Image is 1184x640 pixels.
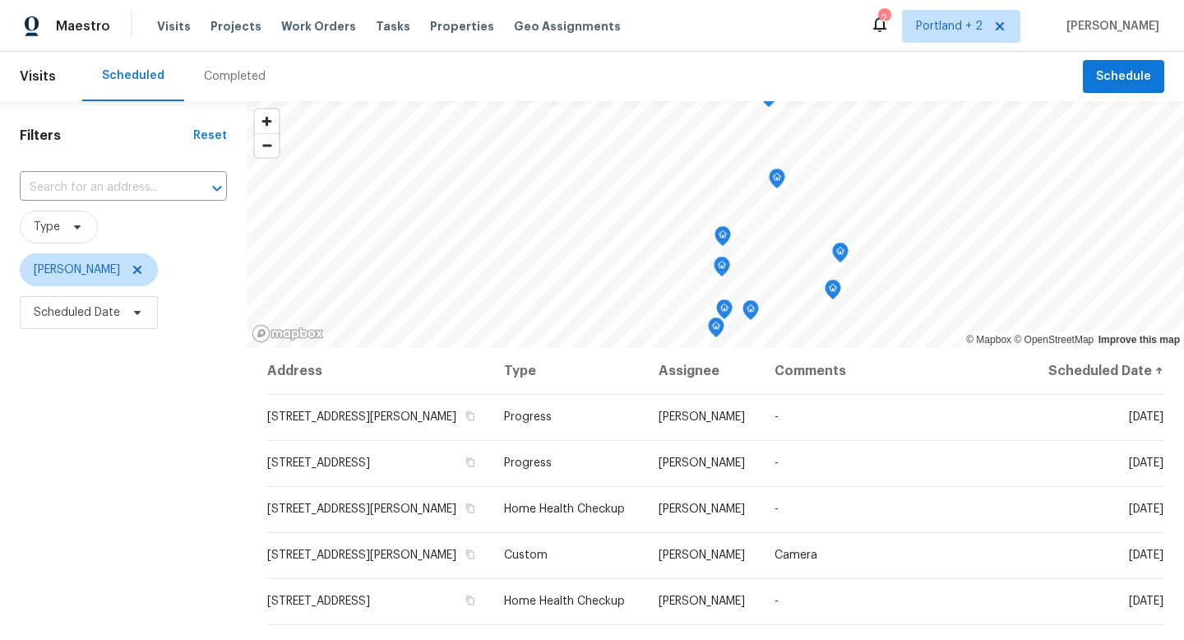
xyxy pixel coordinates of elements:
span: Scheduled Date [34,304,120,321]
span: - [775,457,779,469]
span: [DATE] [1129,550,1163,561]
span: Home Health Checkup [504,596,625,607]
span: [PERSON_NAME] [659,411,745,423]
div: Reset [193,128,227,144]
span: Properties [430,18,494,35]
span: [DATE] [1129,596,1163,607]
span: Visits [157,18,191,35]
button: Zoom out [255,133,279,157]
a: Improve this map [1098,334,1180,346]
button: Open [206,177,229,200]
div: Scheduled [102,67,164,84]
span: [STREET_ADDRESS] [267,457,370,469]
span: Camera [775,550,817,561]
button: Copy Address [463,547,478,562]
span: [DATE] [1129,457,1163,469]
button: Copy Address [463,593,478,608]
span: [STREET_ADDRESS][PERSON_NAME] [267,550,456,561]
span: [PERSON_NAME] [659,550,745,561]
span: [PERSON_NAME] [34,262,120,278]
button: Schedule [1083,60,1164,94]
span: Progress [504,457,552,469]
button: Copy Address [463,409,478,424]
th: Assignee [645,348,761,394]
span: [PERSON_NAME] [659,457,745,469]
div: Map marker [742,300,759,326]
span: Tasks [376,21,410,32]
h1: Filters [20,128,193,144]
th: Address [266,348,491,394]
th: Scheduled Date ↑ [1031,348,1164,394]
button: Zoom in [255,109,279,133]
span: [STREET_ADDRESS][PERSON_NAME] [267,411,456,423]
span: Custom [504,550,548,561]
div: Map marker [708,318,724,343]
div: Map marker [825,280,841,305]
th: Comments [761,348,1031,394]
canvas: Map [247,101,1184,348]
span: [DATE] [1129,503,1163,515]
span: [STREET_ADDRESS] [267,596,370,607]
span: Maestro [56,18,110,35]
span: [PERSON_NAME] [1060,18,1159,35]
span: Zoom out [255,134,279,157]
span: Work Orders [281,18,356,35]
span: Progress [504,411,552,423]
a: OpenStreetMap [1014,334,1094,346]
span: - [775,503,779,515]
span: Type [34,219,60,235]
span: Schedule [1096,67,1151,87]
div: Map marker [714,257,730,282]
span: - [775,596,779,607]
button: Copy Address [463,455,478,470]
div: Completed [204,68,266,85]
input: Search for an address... [20,175,181,201]
span: Home Health Checkup [504,503,625,515]
span: Geo Assignments [514,18,621,35]
span: [PERSON_NAME] [659,503,745,515]
span: Projects [210,18,261,35]
span: Visits [20,58,56,95]
span: [STREET_ADDRESS][PERSON_NAME] [267,503,456,515]
div: Map marker [832,243,849,268]
th: Type [491,348,645,394]
span: Portland + 2 [916,18,983,35]
span: [PERSON_NAME] [659,596,745,607]
div: Map marker [769,169,785,194]
a: Mapbox homepage [252,324,324,343]
div: 2 [878,10,890,26]
button: Copy Address [463,501,478,516]
div: Map marker [715,226,731,252]
span: - [775,411,779,423]
div: Map marker [716,299,733,325]
span: [DATE] [1129,411,1163,423]
a: Mapbox [966,334,1011,346]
